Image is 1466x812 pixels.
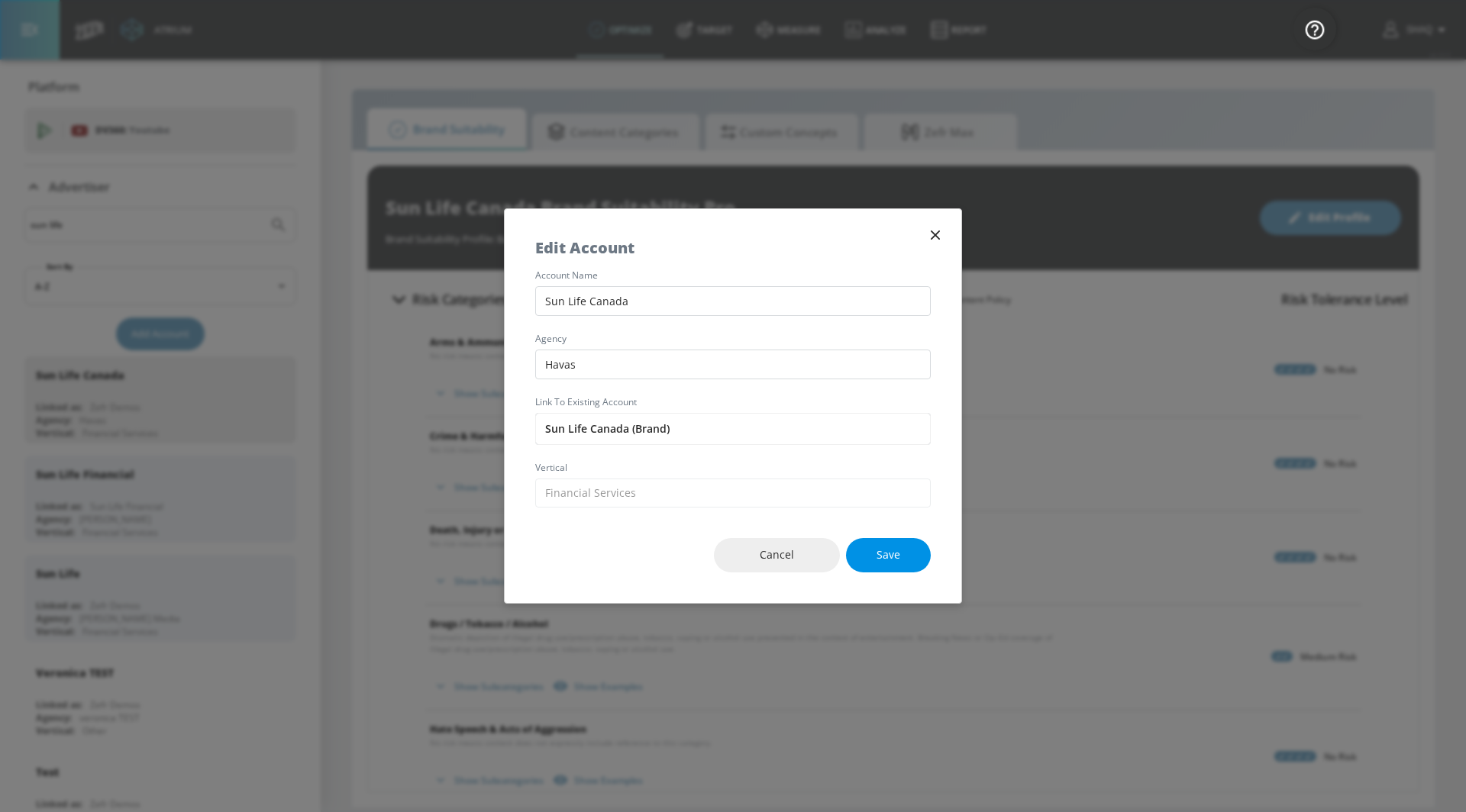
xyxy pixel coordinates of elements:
[535,240,635,256] h5: Edit Account
[535,413,931,445] input: Enter account name
[535,463,931,472] label: vertical
[1293,8,1336,50] button: Open Resource Center
[535,334,931,343] label: agency
[535,398,931,407] label: Link to Existing Account
[535,286,931,316] input: Enter account name
[535,271,931,280] label: account name
[744,546,809,565] span: Cancel
[877,546,900,565] span: Save
[846,538,931,572] button: Save
[535,478,931,508] input: Select Vertical
[535,350,931,379] input: Enter agency name
[714,538,840,572] button: Cancel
